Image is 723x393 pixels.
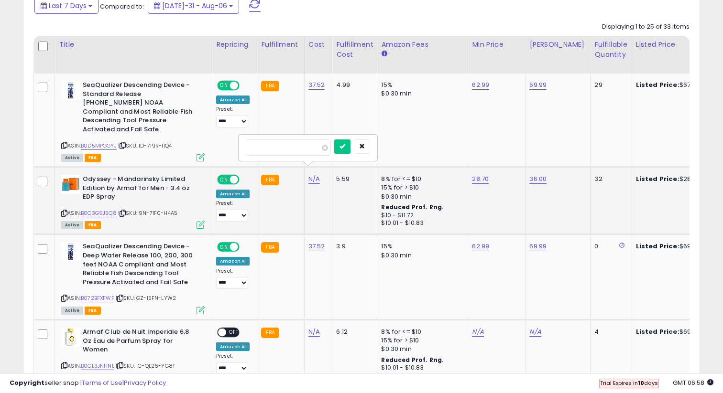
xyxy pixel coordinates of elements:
[529,327,541,337] a: N/A
[529,242,547,251] a: 69.99
[61,221,83,229] span: All listings currently available for purchase on Amazon
[636,175,715,183] div: $28.98
[381,192,460,201] div: $0.30 min
[602,22,690,32] div: Displaying 1 to 25 of 33 items
[472,80,489,90] a: 62.99
[83,175,199,204] b: Odyssey - Mandarinsky Limited Edition by Armaf for Men - 3.4 oz EDP Spray
[81,294,114,302] a: B072BFXFWF
[594,81,624,89] div: 29
[81,362,114,370] a: B0CL3JNHNL
[336,242,370,251] div: 3.9
[10,379,166,388] div: seller snap | |
[636,40,719,50] div: Listed Price
[308,174,320,184] a: N/A
[381,212,460,220] div: $10 - $11.72
[85,221,101,229] span: FBA
[216,342,250,351] div: Amazon AI
[226,329,241,337] span: OFF
[83,242,199,289] b: SeaQualizer Descending Device - Deep Water Release 100, 200, 300 feet NOAA Compliant and Most Rel...
[83,328,199,357] b: Armaf Club de Nuit Imperiale 6.8 Oz Eau de Parfum Spray for Women
[472,40,521,50] div: Min Price
[636,242,679,251] b: Listed Price:
[636,328,715,336] div: $69.99
[636,81,715,89] div: $67.47
[49,1,87,11] span: Last 7 Days
[83,81,199,136] b: SeaQualizer Descending Device - Standard Release [PHONE_NUMBER] NOAA Compliant and Most Reliable ...
[381,345,460,353] div: $0.30 min
[61,81,80,100] img: 41I8MzXVmzL._SL40_.jpg
[118,142,172,149] span: | SKU: 1D-7PJR-1IQ4
[238,82,253,90] span: OFF
[10,378,44,387] strong: Copyright
[308,242,325,251] a: 37.52
[81,142,117,150] a: B0D5MPGGYJ
[381,50,387,58] small: Amazon Fees.
[261,40,300,50] div: Fulfillment
[336,175,370,183] div: 5.59
[529,40,586,50] div: [PERSON_NAME]
[472,174,489,184] a: 28.70
[381,242,460,251] div: 15%
[124,378,166,387] a: Privacy Policy
[381,40,464,50] div: Amazon Fees
[381,219,460,227] div: $10.01 - $10.83
[61,328,80,347] img: 31sW6FsGCSL._SL40_.jpg
[381,328,460,336] div: 8% for <= $10
[218,243,230,251] span: ON
[381,356,444,364] b: Reduced Prof. Rng.
[381,183,460,192] div: 15% for > $10
[216,257,250,266] div: Amazon AI
[381,175,460,183] div: 8% for <= $10
[61,81,205,160] div: ASIN:
[336,81,370,89] div: 4.99
[218,82,230,90] span: ON
[238,243,253,251] span: OFF
[116,294,176,302] span: | SKU: GZ-I5FN-LYW2
[529,80,547,90] a: 69.99
[636,80,679,89] b: Listed Price:
[381,364,460,372] div: $10.01 - $10.83
[336,328,370,336] div: 6.12
[594,40,627,60] div: Fulfillable Quantity
[162,1,227,11] span: [DATE]-31 - Aug-06
[216,106,250,127] div: Preset:
[61,154,83,162] span: All listings currently available for purchase on Amazon
[116,362,175,370] span: | SKU: IC-QL26-YG8T
[638,379,644,387] b: 10
[673,378,713,387] span: 2025-08-14 06:58 GMT
[61,242,205,313] div: ASIN:
[636,242,715,251] div: $69.99
[600,379,658,387] span: Trial Expires in days
[261,242,279,253] small: FBA
[381,336,460,345] div: 15% for > $10
[216,200,250,222] div: Preset:
[381,251,460,260] div: $0.30 min
[261,81,279,91] small: FBA
[336,40,373,60] div: Fulfillment Cost
[118,209,177,217] span: | SKU: 9N-71F0-H4A5
[472,242,489,251] a: 62.99
[308,80,325,90] a: 37.52
[594,242,624,251] div: 0
[61,175,80,194] img: 31OQgdA5b0L._SL40_.jpg
[594,328,624,336] div: 4
[636,327,679,336] b: Listed Price:
[61,242,80,261] img: 41pT2SklVLL._SL40_.jpg
[100,2,144,11] span: Compared to:
[85,154,101,162] span: FBA
[381,203,444,211] b: Reduced Prof. Rng.
[472,327,483,337] a: N/A
[61,175,205,228] div: ASIN:
[261,328,279,338] small: FBA
[218,176,230,184] span: ON
[81,209,117,217] a: B0C3G9J5Q8
[261,175,279,185] small: FBA
[216,353,250,374] div: Preset:
[59,40,208,50] div: Title
[381,81,460,89] div: 15%
[216,190,250,198] div: Amazon AI
[216,268,250,289] div: Preset:
[308,327,320,337] a: N/A
[85,307,101,315] span: FBA
[238,176,253,184] span: OFF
